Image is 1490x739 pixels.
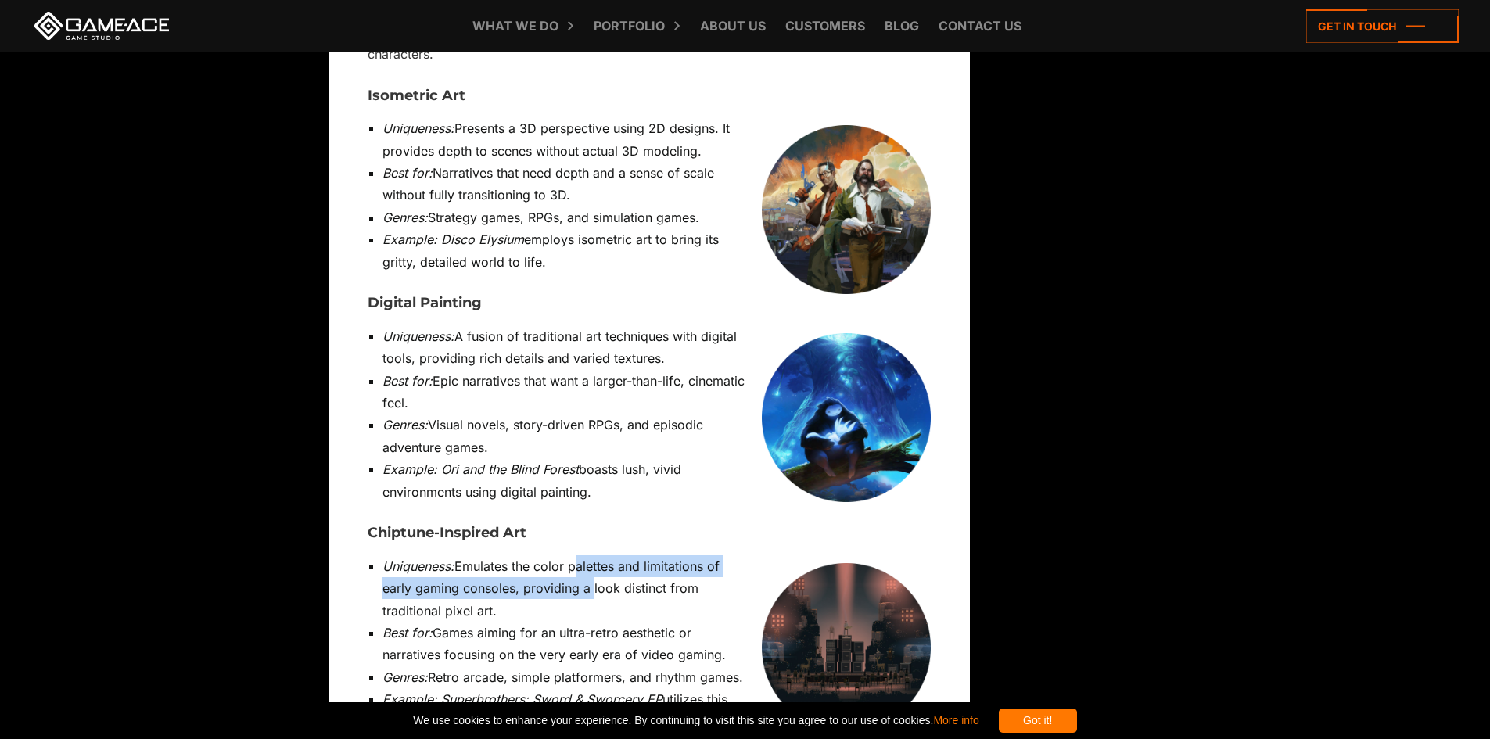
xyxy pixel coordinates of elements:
[382,555,931,622] li: Emulates the color palettes and limitations of early gaming consoles, providing a look distinct f...
[382,370,931,414] li: Epic narratives that want a larger-than-life, cinematic feel.
[382,162,931,206] li: Narratives that need depth and a sense of scale without fully transitioning to 3D.
[382,373,433,389] em: Best for:
[382,206,931,228] li: Strategy games, RPGs, and simulation games.
[368,526,931,541] h3: Chiptune-Inspired Art
[382,461,437,477] em: Example:
[382,117,931,162] li: Presents a 3D perspective using 2D designs. It provides depth to scenes without actual 3D modeling.
[1306,9,1459,43] a: Get in touch
[382,165,433,181] em: Best for:
[762,125,931,294] img: art styles in video games
[382,228,931,273] li: employs isometric art to bring its gritty, detailed world to life.
[382,558,454,574] em: Uniqueness:
[382,691,437,707] em: Example:
[368,88,931,104] h3: Isometric Art
[999,709,1077,733] div: Got it!
[933,714,978,726] a: More info
[413,709,978,733] span: We use cookies to enhance your experience. By continuing to visit this site you agree to our use ...
[762,563,931,732] img: art styles in video games
[382,210,428,225] em: Genres:
[382,328,454,344] em: Uniqueness:
[441,231,524,247] em: Disco Elysium
[382,417,428,432] em: Genres:
[382,231,437,247] em: Example:
[441,461,579,477] em: Ori and the Blind Forest
[382,120,454,136] em: Uniqueness:
[382,622,931,666] li: Games aiming for an ultra-retro aesthetic or narratives focusing on the very early era of video g...
[382,414,931,458] li: Visual novels, story-driven RPGs, and episodic adventure games.
[368,296,931,311] h3: Digital Painting
[441,691,662,707] em: Superbrothers: Sword & Sworcery EP
[382,458,931,503] li: boasts lush, vivid environments using digital painting.
[382,666,931,688] li: Retro arcade, simple platformers, and rhythm games.
[382,625,433,640] em: Best for:
[382,688,931,733] li: utilizes this aesthetic for a unique audiovisual experience.
[382,669,428,685] em: Genres:
[382,325,931,370] li: A fusion of traditional art techniques with digital tools, providing rich details and varied text...
[762,333,931,502] img: art styles in video games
